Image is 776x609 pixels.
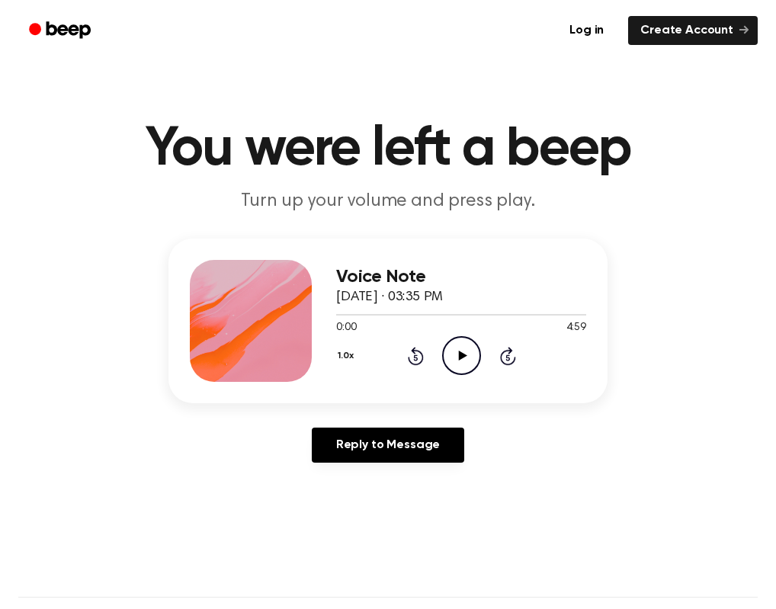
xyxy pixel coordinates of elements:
a: Beep [18,16,104,46]
button: 1.0x [336,343,359,369]
p: Turn up your volume and press play. [95,189,681,214]
a: Create Account [628,16,758,45]
span: 4:59 [566,320,586,336]
span: 0:00 [336,320,356,336]
a: Reply to Message [312,428,464,463]
span: [DATE] · 03:35 PM [336,290,443,304]
h3: Voice Note [336,267,586,287]
a: Log in [554,13,619,48]
h1: You were left a beep [18,122,758,177]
